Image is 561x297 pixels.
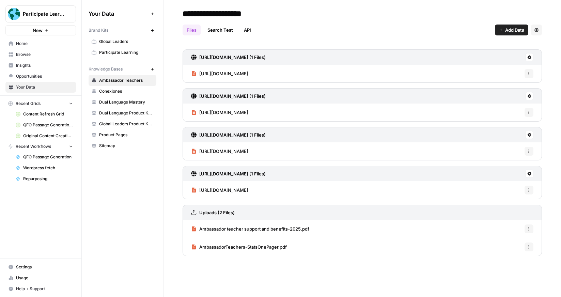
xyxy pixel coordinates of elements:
a: [URL][DOMAIN_NAME] (1 Files) [191,127,266,142]
a: Dual Language Mastery [89,97,156,108]
span: Ambassador Teachers [99,77,153,83]
span: [URL][DOMAIN_NAME] [199,70,248,77]
span: Original Content Creation Grid [23,133,73,139]
button: Add Data [495,25,528,35]
a: Home [5,38,76,49]
span: Usage [16,275,73,281]
h3: Uploads (2 Files) [199,209,235,216]
span: QFO Passage Generation [23,154,73,160]
span: Global Leaders Product Knowledge [99,121,153,127]
h3: [URL][DOMAIN_NAME] (1 Files) [199,131,266,138]
span: Participate Learning [99,49,153,56]
a: Uploads (2 Files) [191,205,235,220]
img: Participate Learning Logo [8,8,20,20]
a: Sitemap [89,140,156,151]
a: Files [183,25,201,35]
a: Your Data [5,82,76,93]
span: AmbassadorTeachers-StatsOnePager.pdf [199,244,287,250]
a: Browse [5,49,76,60]
span: Conexiones [99,88,153,94]
button: Workspace: Participate Learning [5,5,76,22]
span: Your Data [16,84,73,90]
a: Ambassador Teachers [89,75,156,86]
a: Global Leaders [89,36,156,47]
h3: [URL][DOMAIN_NAME] (1 Files) [199,170,266,177]
span: [URL][DOMAIN_NAME] [199,187,248,193]
a: Ambassador teacher support and benefits-2025.pdf [191,220,309,238]
span: Insights [16,62,73,68]
a: Original Content Creation Grid [13,130,76,141]
span: Help + Support [16,286,73,292]
a: Conexiones [89,86,156,97]
a: Dual Language Product Knowledge [89,108,156,119]
a: Wordpress fetch [13,162,76,173]
span: Global Leaders [99,38,153,45]
span: QFO Passage Generation Grid [23,122,73,128]
span: Opportunities [16,73,73,79]
a: [URL][DOMAIN_NAME] [191,181,248,199]
span: Add Data [505,27,524,33]
span: Browse [16,51,73,58]
span: Settings [16,264,73,270]
span: Ambassador teacher support and benefits-2025.pdf [199,225,309,232]
a: Settings [5,262,76,272]
a: [URL][DOMAIN_NAME] [191,65,248,82]
a: [URL][DOMAIN_NAME] [191,142,248,160]
a: Content Refresh Grid [13,109,76,120]
span: Content Refresh Grid [23,111,73,117]
span: Home [16,41,73,47]
button: New [5,25,76,35]
a: [URL][DOMAIN_NAME] (1 Files) [191,89,266,104]
span: Recent Workflows [16,143,51,150]
a: Usage [5,272,76,283]
a: Participate Learning [89,47,156,58]
button: Recent Grids [5,98,76,109]
a: API [240,25,255,35]
a: QFO Passage Generation [13,152,76,162]
span: Product Pages [99,132,153,138]
a: Opportunities [5,71,76,82]
span: Knowledge Bases [89,66,123,72]
span: Wordpress fetch [23,165,73,171]
a: Repurposing [13,173,76,184]
h3: [URL][DOMAIN_NAME] (1 Files) [199,93,266,99]
span: Repurposing [23,176,73,182]
span: Participate Learning [23,11,64,17]
span: [URL][DOMAIN_NAME] [199,109,248,116]
a: [URL][DOMAIN_NAME] (1 Files) [191,166,266,181]
button: Recent Workflows [5,141,76,152]
span: Sitemap [99,143,153,149]
a: [URL][DOMAIN_NAME] (1 Files) [191,50,266,65]
button: Help + Support [5,283,76,294]
span: Recent Grids [16,100,41,107]
a: Global Leaders Product Knowledge [89,119,156,129]
span: Dual Language Product Knowledge [99,110,153,116]
h3: [URL][DOMAIN_NAME] (1 Files) [199,54,266,61]
a: Product Pages [89,129,156,140]
a: Search Test [203,25,237,35]
a: [URL][DOMAIN_NAME] [191,104,248,121]
a: AmbassadorTeachers-StatsOnePager.pdf [191,238,287,256]
a: Insights [5,60,76,71]
span: Brand Kits [89,27,108,33]
span: Your Data [89,10,148,18]
span: [URL][DOMAIN_NAME] [199,148,248,155]
span: New [33,27,43,34]
a: QFO Passage Generation Grid [13,120,76,130]
span: Dual Language Mastery [99,99,153,105]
